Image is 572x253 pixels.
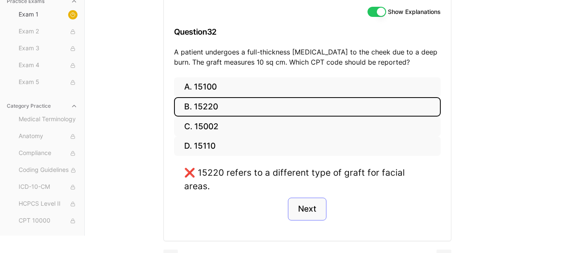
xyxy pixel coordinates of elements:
[15,25,81,38] button: Exam 2
[19,199,77,209] span: HCPCS Level II
[19,10,77,19] span: Exam 1
[288,198,326,220] button: Next
[19,78,77,87] span: Exam 5
[174,97,441,117] button: B. 15220
[388,9,441,15] label: Show Explanations
[174,136,441,156] button: D. 15110
[19,132,77,141] span: Anatomy
[174,117,441,136] button: C. 15002
[174,77,441,97] button: A. 15100
[174,19,441,44] h3: Question 32
[15,147,81,160] button: Compliance
[15,130,81,143] button: Anatomy
[15,59,81,72] button: Exam 4
[19,115,77,124] span: Medical Terminology
[15,163,81,177] button: Coding Guidelines
[19,166,77,175] span: Coding Guidelines
[15,197,81,211] button: HCPCS Level II
[15,8,81,22] button: Exam 1
[15,76,81,89] button: Exam 5
[19,27,77,36] span: Exam 2
[15,180,81,194] button: ICD-10-CM
[19,182,77,192] span: ICD-10-CM
[184,166,431,192] div: ❌ 15220 refers to a different type of graft for facial areas.
[15,113,81,126] button: Medical Terminology
[174,47,441,67] p: A patient undergoes a full-thickness [MEDICAL_DATA] to the cheek due to a deep burn. The graft me...
[19,149,77,158] span: Compliance
[19,216,77,226] span: CPT 10000
[3,99,81,113] button: Category Practice
[19,44,77,53] span: Exam 3
[15,214,81,228] button: CPT 10000
[15,42,81,55] button: Exam 3
[19,61,77,70] span: Exam 4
